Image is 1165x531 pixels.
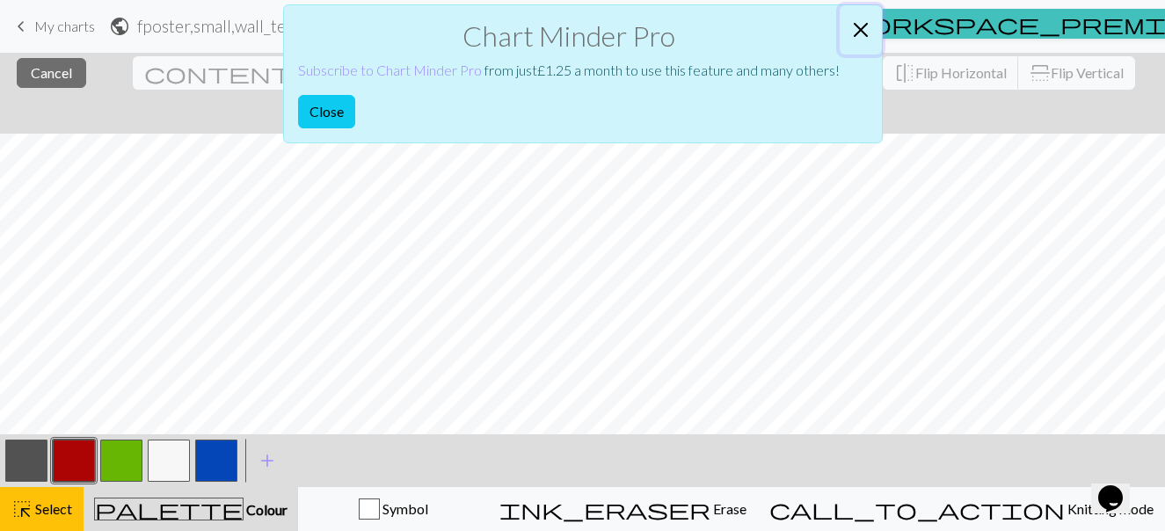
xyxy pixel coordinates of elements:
[257,448,278,473] span: add
[298,19,840,53] h2: Chart Minder Pro
[244,501,288,518] span: Colour
[840,5,882,55] button: Close
[298,487,488,531] button: Symbol
[298,95,355,128] button: Close
[298,62,482,78] a: Subscribe to Chart Minder Pro
[84,487,298,531] button: Colour
[710,500,746,517] span: Erase
[499,497,710,521] span: ink_eraser
[95,497,243,521] span: palette
[33,500,72,517] span: Select
[1091,461,1147,513] iframe: chat widget
[488,487,758,531] button: Erase
[758,487,1165,531] button: Knitting mode
[1065,500,1154,517] span: Knitting mode
[380,500,428,517] span: Symbol
[11,497,33,521] span: highlight_alt
[769,497,1065,521] span: call_to_action
[298,60,840,81] p: from just £ 1.25 a month to use this feature and many others!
